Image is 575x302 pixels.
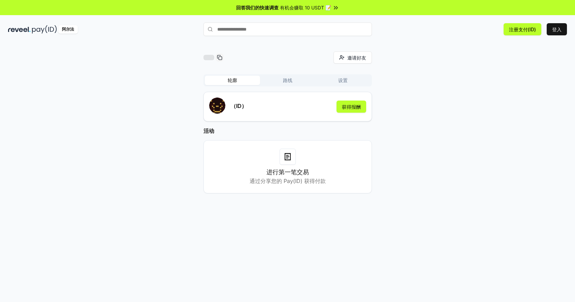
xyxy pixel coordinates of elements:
[8,25,31,34] img: 揭示黑暗
[203,127,214,134] font: 活动
[333,51,372,64] button: 邀请好友
[62,27,74,32] font: 阿尔法
[547,23,567,35] button: 登入
[338,77,348,83] font: 设置
[266,168,309,176] font: 进行第一笔交易
[228,77,237,83] font: 轮廓
[231,103,247,109] font: （ID）
[347,55,366,61] font: 邀请好友
[250,178,326,184] font: 通过分享您的 Pay(ID) 获得付款
[337,101,366,113] button: 获得报酬
[509,27,536,32] font: 注册支付(ID)
[552,27,562,32] font: 登入
[504,23,541,35] button: 注册支付(ID)
[236,5,279,10] font: 回答我们的快速调查
[283,77,292,83] font: 路线
[280,5,331,10] font: 有机会赚取 10 USDT 📝
[342,104,361,110] font: 获得报酬
[32,25,57,34] img: 付款编号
